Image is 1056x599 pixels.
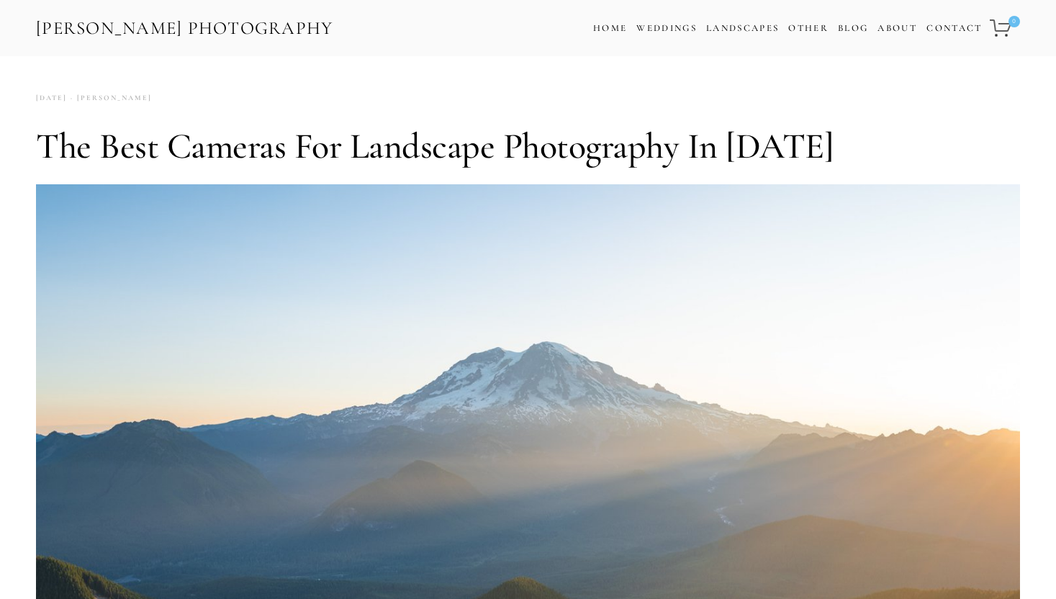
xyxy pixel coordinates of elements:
[1008,16,1020,27] span: 0
[838,18,868,39] a: Blog
[36,125,1020,168] h1: The Best Cameras for Landscape Photography in [DATE]
[636,22,697,34] a: Weddings
[877,18,917,39] a: About
[788,22,829,34] a: Other
[926,18,982,39] a: Contact
[593,18,627,39] a: Home
[706,22,779,34] a: Landscapes
[988,11,1021,45] a: 0 items in cart
[67,89,152,108] a: [PERSON_NAME]
[36,89,67,108] time: [DATE]
[35,12,335,45] a: [PERSON_NAME] Photography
